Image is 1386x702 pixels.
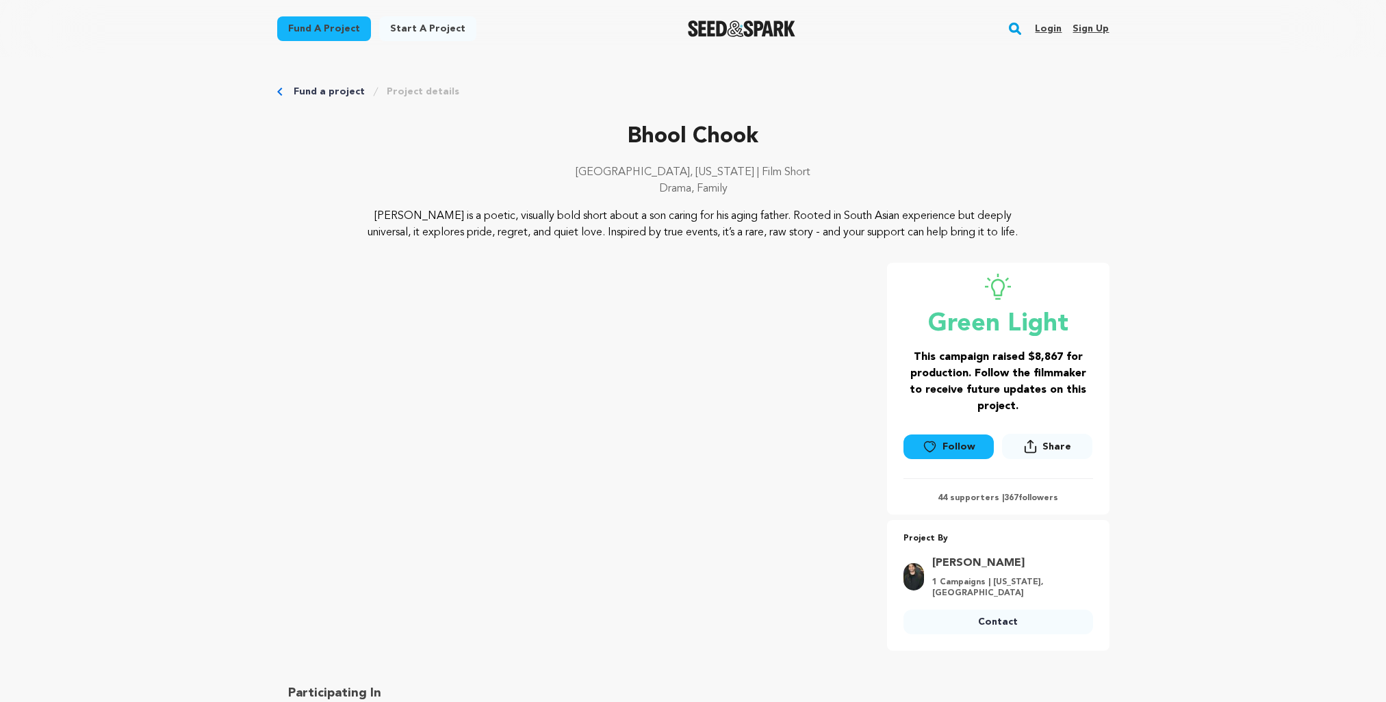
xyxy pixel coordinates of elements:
a: Sign up [1073,18,1109,40]
p: 1 Campaigns | [US_STATE], [GEOGRAPHIC_DATA] [932,577,1085,599]
p: [PERSON_NAME] is a poetic, visually bold short about a son caring for his aging father. Rooted in... [360,208,1026,241]
img: Seed&Spark Logo Dark Mode [688,21,795,37]
span: 367 [1004,494,1018,502]
a: Project details [387,85,459,99]
p: Project By [903,531,1093,547]
div: Breadcrumb [277,85,1109,99]
a: Start a project [379,16,476,41]
button: Share [1002,434,1092,459]
a: Fund a project [294,85,365,99]
p: Bhool Chook [277,120,1109,153]
span: Share [1042,440,1071,454]
a: Contact [903,610,1093,634]
img: 22cd3fb5fb6500e4.jpg [903,563,924,590]
a: Login [1035,18,1062,40]
a: Seed&Spark Homepage [688,21,795,37]
span: Share [1002,434,1092,465]
a: Fund a project [277,16,371,41]
p: Drama, Family [277,181,1109,197]
p: Green Light [903,311,1093,338]
p: 44 supporters | followers [903,493,1093,504]
h3: This campaign raised $8,867 for production. Follow the filmmaker to receive future updates on thi... [903,349,1093,415]
a: Goto Rohit Relan profile [932,555,1085,571]
a: Follow [903,434,994,459]
p: [GEOGRAPHIC_DATA], [US_STATE] | Film Short [277,164,1109,181]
